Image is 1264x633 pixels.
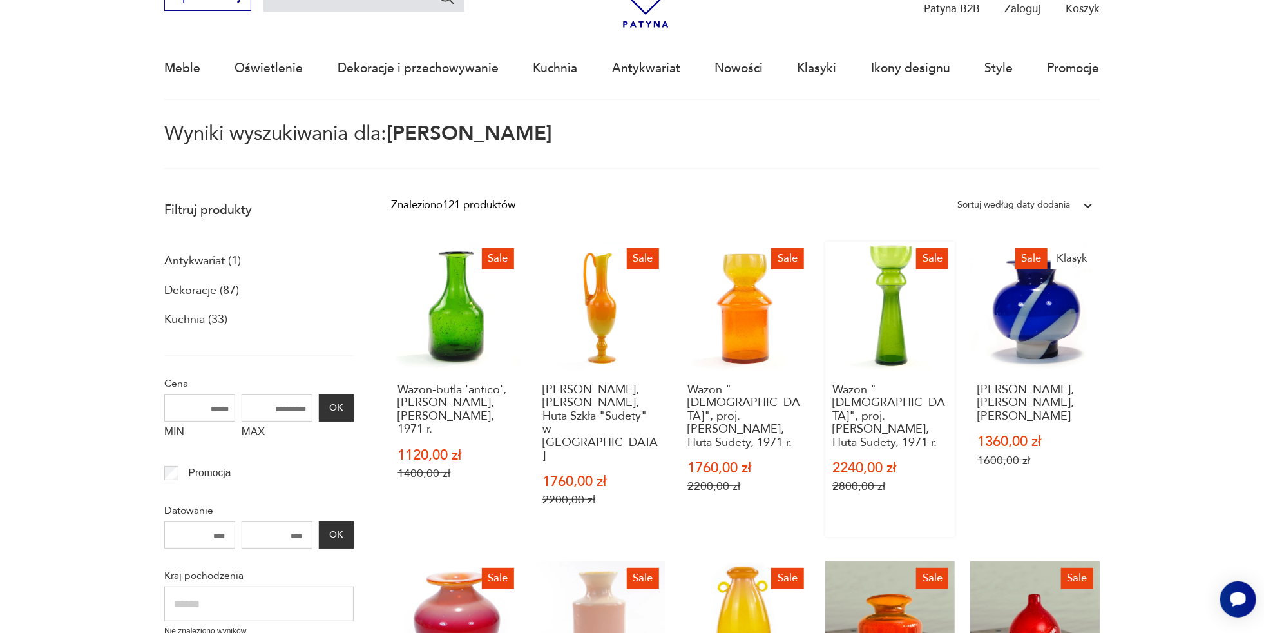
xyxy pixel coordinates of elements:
a: Meble [164,39,200,98]
p: 1760,00 zł [542,475,658,489]
p: 1400,00 zł [397,467,513,480]
p: 1360,00 zł [977,435,1093,449]
h3: Wazon-butla 'antico', [PERSON_NAME], [PERSON_NAME], 1971 r. [397,384,513,436]
p: 1120,00 zł [397,449,513,462]
a: Kuchnia [533,39,577,98]
p: Promocja [189,465,231,482]
a: SaleKlasykWazon Cyntia, Huta Barbara, Zbigniew Horbowy[PERSON_NAME], [PERSON_NAME], [PERSON_NAME]... [970,242,1100,537]
p: 2200,00 zł [687,480,803,493]
a: Style [984,39,1013,98]
span: [PERSON_NAME] [387,120,552,147]
a: Antykwariat [612,39,680,98]
p: 2800,00 zł [832,480,948,493]
h3: Wazon "[DEMOGRAPHIC_DATA]", proj. [PERSON_NAME], Huta Sudety, 1971 r. [687,384,803,449]
a: Ikony designu [871,39,950,98]
div: Znaleziono 121 produktów [391,197,516,213]
p: 2200,00 zł [542,493,658,507]
a: SaleWazon-butla 'antico', Zbigniew Horbowy, Huta Sudety, 1971 r.Wazon-butla 'antico', [PERSON_NAM... [391,242,521,537]
a: SaleWazon "kardynał", proj. Zbigniew Horbowy, Huta Sudety, 1971 r.Wazon "[DEMOGRAPHIC_DATA]", pro... [680,242,810,537]
a: SaleWazon "kardynał", proj. Zbigniew Horbowy, Huta Sudety, 1971 r.Wazon "[DEMOGRAPHIC_DATA]", pro... [825,242,955,537]
p: 1760,00 zł [687,462,803,475]
p: Filtruj produkty [164,202,354,219]
h3: Wazon "[DEMOGRAPHIC_DATA]", proj. [PERSON_NAME], Huta Sudety, 1971 r. [832,384,948,449]
p: Patyna B2B [924,1,980,16]
p: 1600,00 zł [977,454,1093,467]
div: Sortuj według daty dodania [957,197,1070,213]
iframe: Smartsupp widget button [1220,581,1256,618]
a: Kuchnia (33) [164,309,227,331]
a: Antykwariat (1) [164,250,241,272]
h3: [PERSON_NAME], [PERSON_NAME], Huta Szkła "Sudety" w [GEOGRAPHIC_DATA] [542,384,658,462]
a: Promocje [1048,39,1100,98]
p: 2240,00 zł [832,462,948,475]
button: OK [319,394,354,422]
p: Kraj pochodzenia [164,567,354,584]
h3: [PERSON_NAME], [PERSON_NAME], [PERSON_NAME] [977,384,1093,423]
a: Klasyki [798,39,837,98]
label: MIN [164,422,235,446]
p: Wyniki wyszukiwania dla: [164,124,1100,169]
a: Dekoracje (87) [164,280,239,302]
p: Cena [164,375,354,392]
p: Zaloguj [1005,1,1041,16]
p: Koszyk [1066,1,1100,16]
a: Dekoracje i przechowywanie [338,39,499,98]
a: Nowości [714,39,763,98]
label: MAX [242,422,312,446]
p: Datowanie [164,502,354,519]
a: Oświetlenie [235,39,303,98]
button: OK [319,521,354,549]
a: SaleAmfora, Zbigniew Horbowy, Huta Szkła "Sudety" w Szczytnej Śląskiej[PERSON_NAME], [PERSON_NAME... [536,242,666,537]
